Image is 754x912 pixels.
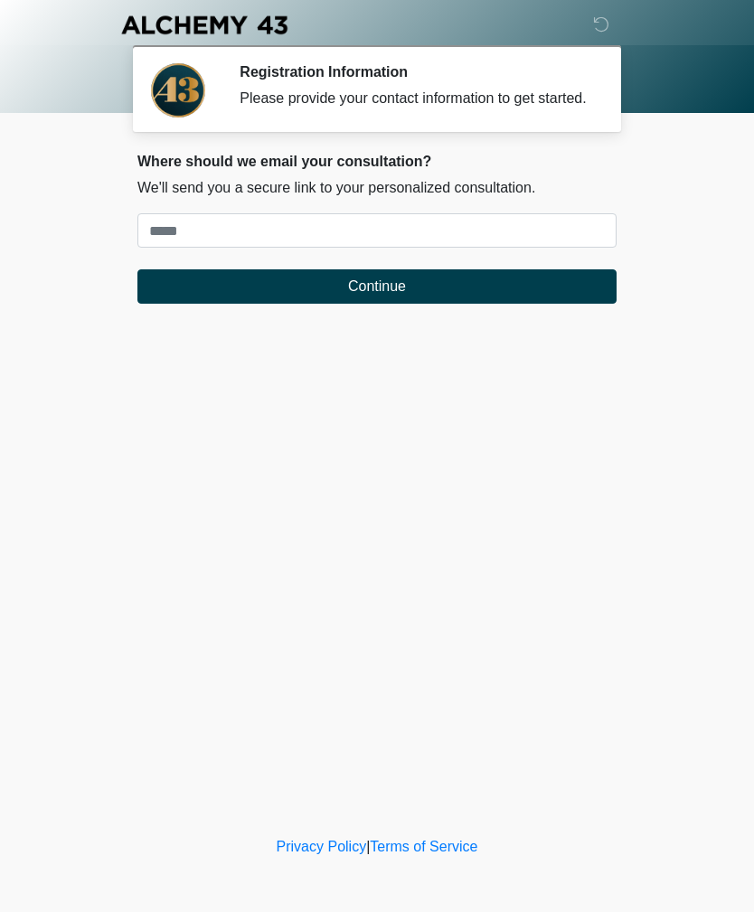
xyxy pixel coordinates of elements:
img: Alchemy 43 Logo [119,14,289,36]
img: Agent Avatar [151,63,205,118]
a: Privacy Policy [277,839,367,854]
a: Terms of Service [370,839,477,854]
button: Continue [137,269,617,304]
a: | [366,839,370,854]
p: We'll send you a secure link to your personalized consultation. [137,177,617,199]
h2: Where should we email your consultation? [137,153,617,170]
div: Please provide your contact information to get started. [240,88,589,109]
h2: Registration Information [240,63,589,80]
